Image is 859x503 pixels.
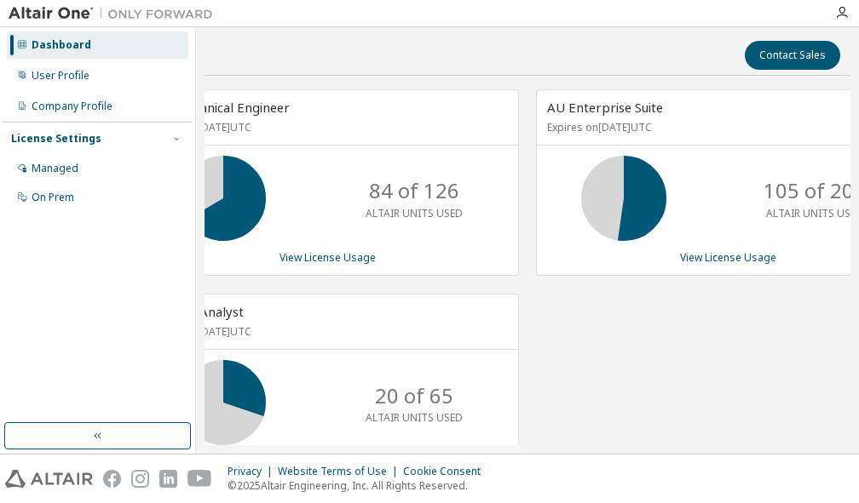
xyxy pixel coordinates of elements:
p: Expires on [DATE] UTC [147,324,504,339]
img: Altair One [9,5,222,22]
span: AU Mechanical Engineer [147,99,290,116]
p: © 2025 Altair Engineering, Inc. All Rights Reserved. [228,478,491,493]
p: 20 of 65 [375,381,453,410]
div: License Settings [11,132,101,146]
img: instagram.svg [131,470,149,488]
p: ALTAIR UNITS USED [366,410,463,425]
div: Website Terms of Use [278,465,403,478]
p: ALTAIR UNITS USED [366,206,463,220]
div: Company Profile [32,100,112,113]
div: User Profile [32,69,89,83]
div: Managed [32,162,78,175]
a: View License Usage [680,250,776,265]
img: linkedin.svg [159,470,177,488]
p: 84 of 126 [369,176,459,205]
button: Contact Sales [745,41,840,70]
p: Expires on [DATE] UTC [147,120,504,134]
img: facebook.svg [103,470,121,488]
div: Cookie Consent [403,465,491,478]
div: Privacy [228,465,278,478]
a: View License Usage [280,250,376,265]
div: Dashboard [32,38,91,52]
img: altair_logo.svg [5,470,93,488]
span: AU Enterprise Suite [547,99,663,116]
img: youtube.svg [187,470,212,488]
div: On Prem [32,191,74,204]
